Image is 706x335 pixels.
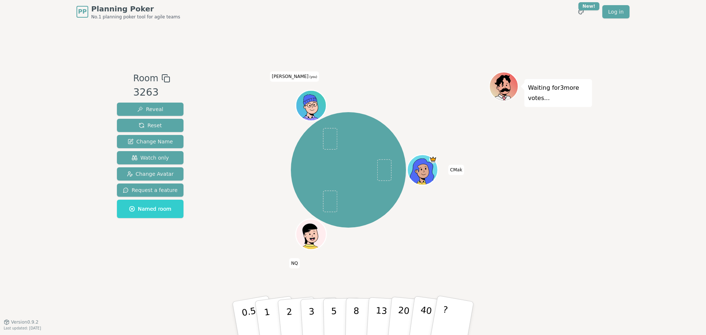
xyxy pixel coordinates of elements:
span: Change Name [128,138,173,145]
button: Change Name [117,135,183,148]
span: Change Avatar [127,170,174,178]
span: Click to change your name [270,71,319,82]
div: New! [578,2,599,10]
span: Watch only [132,154,169,161]
span: CMak is the host [429,156,437,163]
button: New! [574,5,588,18]
span: Planning Poker [91,4,180,14]
span: Reveal [137,106,163,113]
button: Version0.9.2 [4,319,39,325]
button: Reset [117,119,183,132]
span: Click to change your name [289,258,300,268]
button: Watch only [117,151,183,164]
button: Click to change your avatar [297,91,325,120]
button: Request a feature [117,183,183,197]
button: Change Avatar [117,167,183,181]
span: Last updated: [DATE] [4,326,41,330]
div: 3263 [133,85,170,100]
span: PP [78,7,86,16]
span: (you) [309,75,317,79]
button: Reveal [117,103,183,116]
span: Request a feature [123,186,178,194]
button: Named room [117,200,183,218]
span: Version 0.9.2 [11,319,39,325]
span: No.1 planning poker tool for agile teams [91,14,180,20]
span: Click to change your name [448,165,464,175]
a: Log in [602,5,630,18]
a: PPPlanning PokerNo.1 planning poker tool for agile teams [76,4,180,20]
span: Named room [129,205,171,213]
span: Reset [139,122,162,129]
span: Room [133,72,158,85]
p: Waiting for 3 more votes... [528,83,588,103]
